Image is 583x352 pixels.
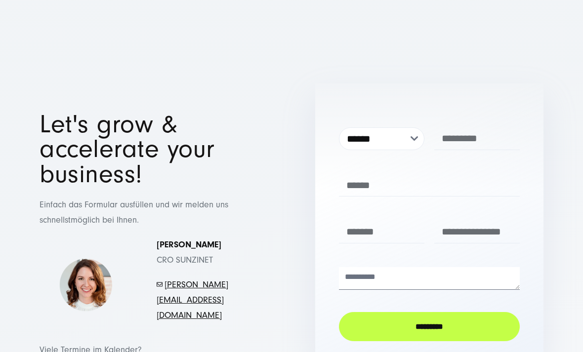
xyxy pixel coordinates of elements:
img: Simona-kontakt-page-picture [59,259,112,312]
span: Let's grow & accelerate your business! [40,110,215,189]
span: Einfach das Formular ausfüllen und wir melden uns schnellstmöglich bei Ihnen. [40,199,228,225]
strong: [PERSON_NAME] [157,239,221,250]
span: - [163,279,165,290]
a: [PERSON_NAME][EMAIL_ADDRESS][DOMAIN_NAME] [157,279,228,320]
p: CRO SUNZINET [157,237,249,268]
